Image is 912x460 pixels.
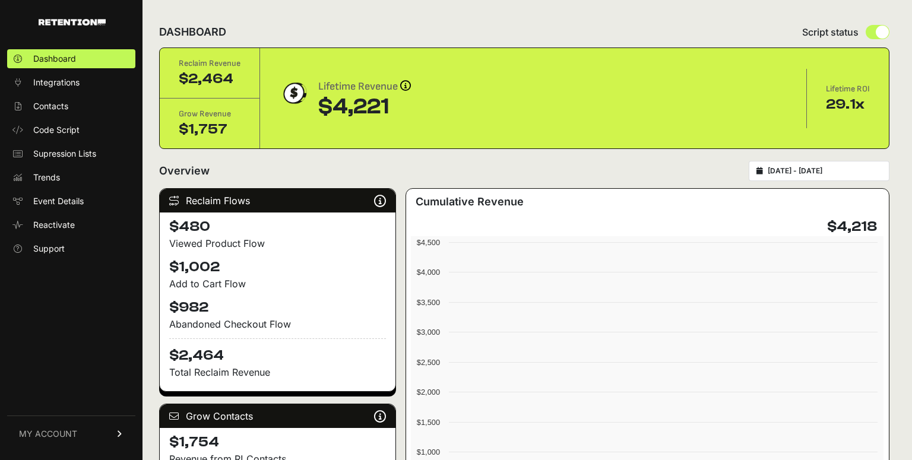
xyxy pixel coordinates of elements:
[179,120,240,139] div: $1,757
[7,239,135,258] a: Support
[169,338,386,365] h4: $2,464
[279,78,309,108] img: dollar-coin-05c43ed7efb7bc0c12610022525b4bbbb207c7efeef5aecc26f025e68dcafac9.png
[169,258,386,277] h4: $1,002
[160,189,395,212] div: Reclaim Flows
[7,97,135,116] a: Contacts
[417,388,440,396] text: $2,000
[39,19,106,26] img: Retention.com
[33,100,68,112] span: Contacts
[7,415,135,452] a: MY ACCOUNT
[33,195,84,207] span: Event Details
[417,298,440,307] text: $3,500
[7,73,135,92] a: Integrations
[416,193,524,210] h3: Cumulative Revenue
[826,95,870,114] div: 29.1x
[160,404,395,428] div: Grow Contacts
[33,124,80,136] span: Code Script
[802,25,859,39] span: Script status
[33,148,96,160] span: Supression Lists
[417,418,440,427] text: $1,500
[169,433,386,452] h4: $1,754
[417,268,440,277] text: $4,000
[417,448,440,456] text: $1,000
[33,77,80,88] span: Integrations
[7,144,135,163] a: Supression Lists
[7,120,135,139] a: Code Script
[827,217,877,236] h4: $4,218
[7,49,135,68] a: Dashboard
[179,69,240,88] div: $2,464
[33,172,60,183] span: Trends
[318,95,411,119] div: $4,221
[7,215,135,234] a: Reactivate
[33,53,76,65] span: Dashboard
[33,219,75,231] span: Reactivate
[7,192,135,211] a: Event Details
[33,243,65,255] span: Support
[169,236,386,250] div: Viewed Product Flow
[159,24,226,40] h2: DASHBOARD
[417,238,440,247] text: $4,500
[179,58,240,69] div: Reclaim Revenue
[417,358,440,367] text: $2,500
[169,317,386,331] div: Abandoned Checkout Flow
[169,217,386,236] h4: $480
[159,163,210,179] h2: Overview
[318,78,411,95] div: Lifetime Revenue
[169,365,386,379] p: Total Reclaim Revenue
[19,428,77,440] span: MY ACCOUNT
[179,108,240,120] div: Grow Revenue
[7,168,135,187] a: Trends
[417,328,440,337] text: $3,000
[169,298,386,317] h4: $982
[826,83,870,95] div: Lifetime ROI
[169,277,386,291] div: Add to Cart Flow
